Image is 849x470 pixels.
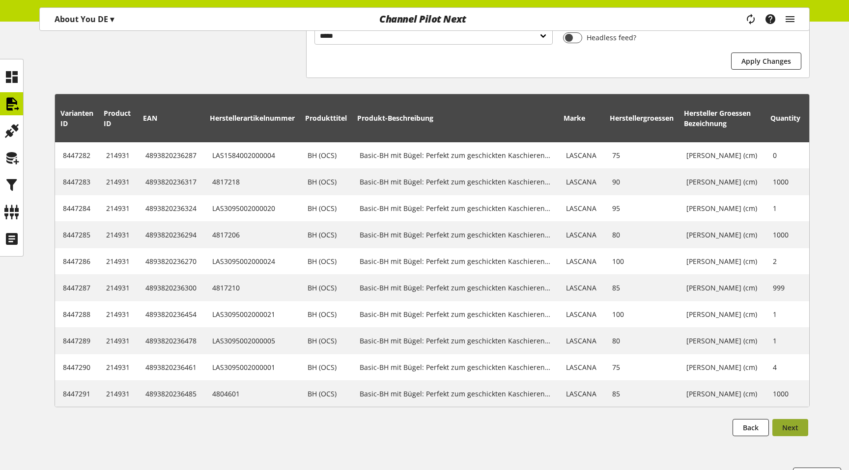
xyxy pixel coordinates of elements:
div: Basic-BH mit Bügel: Perfekt zum geschickten Kaschieren sind praktische Minimizer. Sie verkleinern... [360,362,550,372]
div: Basic-BH mit Bügel: Perfekt zum geschickten Kaschieren sind praktische Minimizer. Sie verkleinern... [360,389,550,399]
div: 8447289 [63,336,90,346]
div: LASCANA [566,230,596,240]
div: 100 [612,256,671,266]
div: 0 [773,150,797,160]
div: 4893820236324 [145,203,197,213]
div: LASCANA [566,283,596,293]
div: LASCANA [566,362,596,372]
div: Damen - BH-Größen (cm) [686,230,757,240]
div: 4893820236454 [145,309,197,319]
div: Damen - BH-Größen (cm) [686,203,757,213]
div: BH (OCS) [308,150,344,160]
span: Herstellerartikelnummer [210,113,295,123]
span: Product ID [104,108,131,128]
div: 1000 [773,177,797,187]
div: 4817218 [212,177,292,187]
span: Varianten ID [60,108,93,128]
div: LASCANA [566,256,596,266]
div: 8447283 [63,177,90,187]
div: 1 [773,203,797,213]
div: 4893820236300 [145,283,197,293]
div: LAS3095002000005 [212,336,292,346]
div: Damen - BH-Größen (cm) [686,362,757,372]
div: Basic-BH mit Bügel: Perfekt zum geschickten Kaschieren sind praktische Minimizer. Sie verkleinern... [360,150,550,160]
div: 100 [612,309,671,319]
div: 90 [612,177,671,187]
div: Basic-BH mit Bügel: Perfekt zum geschickten Kaschieren sind praktische Minimizer. Sie verkleinern... [360,336,550,346]
div: BH (OCS) [308,336,344,346]
div: BH (OCS) [308,203,344,213]
div: 8447288 [63,309,90,319]
div: 4 [773,362,797,372]
div: 4893820236317 [145,177,197,187]
div: BH (OCS) [308,309,344,319]
div: 214931 [106,230,130,240]
div: BH (OCS) [308,389,344,399]
div: 2 [773,256,797,266]
p: About You DE [55,13,114,25]
div: LASCANA [566,309,596,319]
div: Damen - BH-Größen (cm) [686,177,757,187]
div: 1000 [773,230,797,240]
button: Next [772,419,808,436]
span: Headless feed? [582,32,637,43]
div: 75 [612,150,671,160]
div: LASCANA [566,150,596,160]
span: Herstellergroessen [610,113,674,123]
div: 80 [612,336,671,346]
div: Basic-BH mit Bügel: Perfekt zum geschickten Kaschieren sind praktische Minimizer. Sie verkleinern... [360,177,550,187]
div: 4817210 [212,283,292,293]
div: BH (OCS) [308,362,344,372]
div: 214931 [106,150,130,160]
div: 1 [773,309,797,319]
div: Basic-BH mit Bügel: Perfekt zum geschickten Kaschieren sind praktische Minimizer. Sie verkleinern... [360,230,550,240]
span: Hersteller Groessen Bezeichnung [684,108,751,128]
div: BH (OCS) [308,256,344,266]
div: 8447282 [63,150,90,160]
div: 214931 [106,177,130,187]
div: 999 [773,283,797,293]
div: Basic-BH mit Bügel: Perfekt zum geschickten Kaschieren sind praktische Minimizer. Sie verkleinern... [360,256,550,266]
div: 85 [612,283,671,293]
div: LASCANA [566,177,596,187]
div: 4893820236287 [145,150,197,160]
div: 8447291 [63,389,90,399]
div: Basic-BH mit Bügel: Perfekt zum geschickten Kaschieren sind praktische Minimizer. Sie verkleinern... [360,203,550,213]
div: BH (OCS) [308,283,344,293]
div: 4893820236485 [145,389,197,399]
span: Marke [564,113,585,123]
span: Produkt-Beschreibung [357,113,433,123]
div: LAS3095002000021 [212,309,292,319]
div: 8447287 [63,283,90,293]
div: 214931 [106,203,130,213]
span: Produkttitel [305,113,347,123]
span: Back [743,422,759,433]
span: Apply Changes [741,56,791,66]
div: 214931 [106,362,130,372]
div: 214931 [106,389,130,399]
div: LAS3095002000020 [212,203,292,213]
button: Back [733,419,769,436]
div: 214931 [106,309,130,319]
div: 4893820236294 [145,230,197,240]
div: Damen - BH-Größen (cm) [686,256,757,266]
div: LASCANA [566,336,596,346]
div: 4893820236270 [145,256,197,266]
div: LASCANA [566,389,596,399]
div: BH (OCS) [308,230,344,240]
span: ▾ [110,14,114,25]
span: Quantity [770,113,800,123]
div: Damen - BH-Größen (cm) [686,309,757,319]
div: Damen - BH-Größen (cm) [686,283,757,293]
div: 75 [612,362,671,372]
div: 8447284 [63,203,90,213]
div: 214931 [106,283,130,293]
span: Next [782,422,798,433]
div: 4817206 [212,230,292,240]
div: Basic-BH mit Bügel: Perfekt zum geschickten Kaschieren sind praktische Minimizer. Sie verkleinern... [360,283,550,293]
div: 8447290 [63,362,90,372]
div: BH (OCS) [308,177,344,187]
div: Damen - BH-Größen (cm) [686,389,757,399]
div: 214931 [106,336,130,346]
div: Damen - BH-Größen (cm) [686,150,757,160]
